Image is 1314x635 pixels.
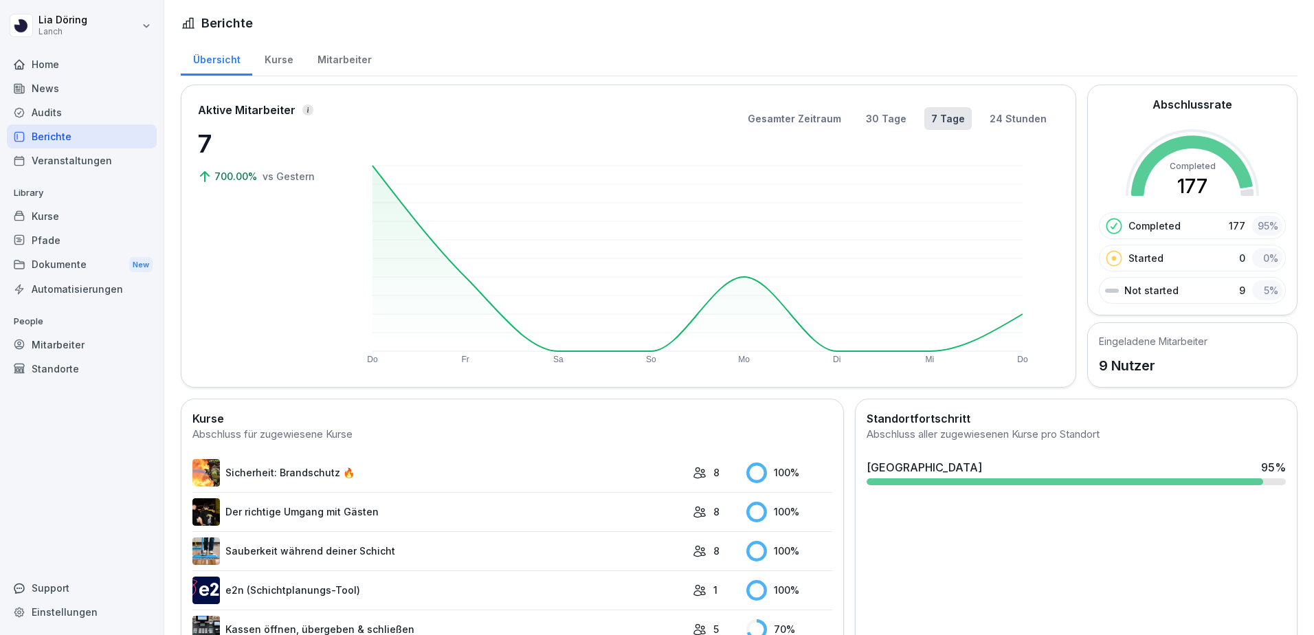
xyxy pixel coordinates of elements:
[7,333,157,357] a: Mitarbeiter
[192,577,220,604] img: y8a23ikgwxkm7t4y1vyswmuw.png
[7,252,157,278] div: Dokumente
[1239,251,1245,265] p: 0
[713,583,717,597] p: 1
[926,355,935,364] text: Mi
[861,454,1291,491] a: [GEOGRAPHIC_DATA]95%
[192,498,686,526] a: Der richtige Umgang mit Gästen
[129,257,153,273] div: New
[867,427,1286,443] div: Abschluss aller zugewiesenen Kurse pro Standort
[192,459,686,487] a: Sicherheit: Brandschutz 🔥
[1124,283,1179,298] p: Not started
[746,580,833,601] div: 100 %
[7,357,157,381] a: Standorte
[713,465,720,480] p: 8
[192,498,220,526] img: exccdt3swefehl83oodrhcfl.png
[924,107,972,130] button: 7 Tage
[1239,283,1245,298] p: 9
[1128,219,1181,233] p: Completed
[859,107,913,130] button: 30 Tage
[646,355,656,364] text: So
[746,502,833,522] div: 100 %
[461,355,469,364] text: Fr
[192,577,686,604] a: e2n (Schichtplanungs-Tool)
[1252,216,1282,236] div: 95 %
[38,14,87,26] p: Lia Döring
[746,541,833,561] div: 100 %
[7,277,157,301] a: Automatisierungen
[1261,459,1286,476] div: 95 %
[7,76,157,100] a: News
[198,125,335,162] p: 7
[7,252,157,278] a: DokumenteNew
[1128,251,1163,265] p: Started
[1017,355,1028,364] text: Do
[7,204,157,228] a: Kurse
[7,52,157,76] a: Home
[198,102,296,118] p: Aktive Mitarbeiter
[192,459,220,487] img: zzov6v7ntk26bk7mur8pz9wg.png
[7,600,157,624] a: Einstellungen
[1252,280,1282,300] div: 5 %
[214,169,260,183] p: 700.00%
[867,459,982,476] div: [GEOGRAPHIC_DATA]
[201,14,253,32] h1: Berichte
[7,100,157,124] a: Audits
[192,537,686,565] a: Sauberkeit während deiner Schicht
[7,124,157,148] a: Berichte
[1252,248,1282,268] div: 0 %
[1099,334,1207,348] h5: Eingeladene Mitarbeiter
[983,107,1054,130] button: 24 Stunden
[192,427,832,443] div: Abschluss für zugewiesene Kurse
[263,169,315,183] p: vs Gestern
[367,355,378,364] text: Do
[7,311,157,333] p: People
[867,410,1286,427] h2: Standortfortschritt
[181,41,252,76] a: Übersicht
[192,537,220,565] img: mbzv0a1adexohu9durq61vss.png
[741,107,848,130] button: Gesamter Zeitraum
[1229,219,1245,233] p: 177
[1152,96,1232,113] h2: Abschlussrate
[7,182,157,204] p: Library
[738,355,750,364] text: Mo
[713,504,720,519] p: 8
[7,148,157,172] a: Veranstaltungen
[1099,355,1207,376] p: 9 Nutzer
[252,41,305,76] a: Kurse
[553,355,564,364] text: Sa
[38,27,87,36] p: Lanch
[833,355,840,364] text: Di
[713,544,720,558] p: 8
[305,41,383,76] a: Mitarbeiter
[192,410,832,427] h2: Kurse
[746,463,833,483] div: 100 %
[7,576,157,600] div: Support
[7,228,157,252] a: Pfade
